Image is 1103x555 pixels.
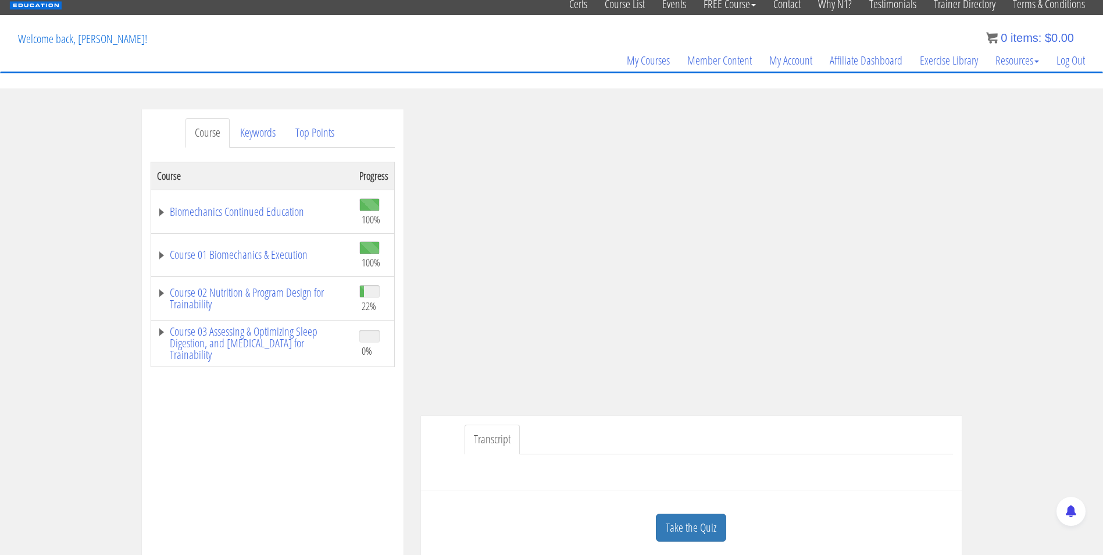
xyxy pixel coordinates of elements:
[286,118,344,148] a: Top Points
[986,31,1074,44] a: 0 items: $0.00
[821,33,911,88] a: Affiliate Dashboard
[679,33,761,88] a: Member Content
[362,213,380,226] span: 100%
[618,33,679,88] a: My Courses
[231,118,285,148] a: Keywords
[1011,31,1041,44] span: items:
[9,16,156,62] p: Welcome back, [PERSON_NAME]!
[157,206,348,218] a: Biomechanics Continued Education
[362,256,380,269] span: 100%
[987,33,1048,88] a: Resources
[761,33,821,88] a: My Account
[185,118,230,148] a: Course
[1045,31,1074,44] bdi: 0.00
[465,425,520,454] a: Transcript
[151,162,354,190] th: Course
[157,326,348,361] a: Course 03 Assessing & Optimizing Sleep Digestion, and [MEDICAL_DATA] for Trainability
[986,32,998,44] img: icon11.png
[362,300,376,312] span: 22%
[1001,31,1007,44] span: 0
[656,514,726,542] a: Take the Quiz
[1048,33,1094,88] a: Log Out
[911,33,987,88] a: Exercise Library
[157,287,348,310] a: Course 02 Nutrition & Program Design for Trainability
[157,249,348,261] a: Course 01 Biomechanics & Execution
[354,162,395,190] th: Progress
[1045,31,1051,44] span: $
[362,344,372,357] span: 0%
